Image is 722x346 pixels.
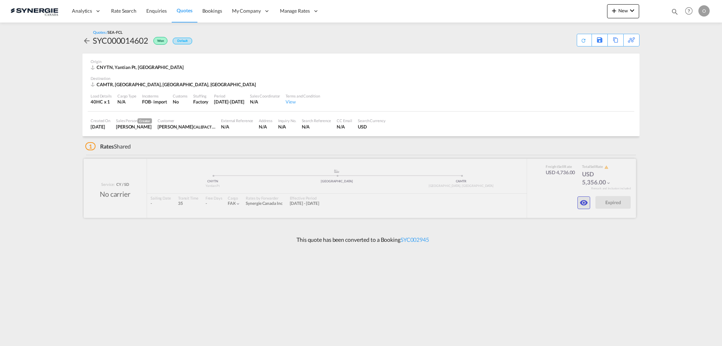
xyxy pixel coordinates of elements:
[280,7,310,14] span: Manage Rates
[250,93,280,99] div: Sales Coordinator
[173,38,192,44] div: Default
[250,99,280,105] div: N/A
[278,124,296,130] div: N/A
[177,7,192,13] span: Quotes
[72,7,92,14] span: Analytics
[91,81,258,88] div: CAMTR, Montreal, QC, Americas
[698,5,710,17] div: O
[628,6,636,15] md-icon: icon-chevron-down
[577,196,590,209] button: icon-eye
[610,6,618,15] md-icon: icon-plus 400-fg
[158,124,215,130] div: Patrick Séguin
[91,99,112,105] div: 40HC x 1
[157,39,166,45] span: Won
[193,124,216,130] span: CALEFACTIO
[293,236,429,244] p: This quote has been converted to a Booking
[683,5,698,18] div: Help
[91,124,110,130] div: 5 Sep 2025
[214,99,244,105] div: 14 Sep 2025
[259,118,272,123] div: Address
[173,99,188,105] div: No
[221,124,253,130] div: N/A
[173,93,188,99] div: Customs
[400,236,429,243] a: SYC002945
[278,118,296,123] div: Inquiry No.
[116,124,152,130] div: Adriana Groposila
[358,124,386,130] div: USD
[97,64,183,70] span: CNYTN, Yantian Pt, [GEOGRAPHIC_DATA]
[148,35,169,46] div: Won
[142,93,167,99] div: Incoterms
[91,64,185,70] div: CNYTN, Yantian Pt, Asia Pacific
[117,93,136,99] div: Cargo Type
[146,8,167,14] span: Enquiries
[302,118,331,123] div: Search Reference
[358,118,386,123] div: Search Currency
[580,37,587,44] md-icon: icon-refresh
[93,35,148,46] div: SYC000014602
[91,93,112,99] div: Load Details
[607,4,639,18] button: icon-plus 400-fgNewicon-chevron-down
[85,142,96,150] span: 1
[286,93,320,99] div: Terms and Condition
[214,93,244,99] div: Period
[116,118,152,124] div: Sales Person
[158,118,215,123] div: Customer
[221,118,253,123] div: External Reference
[117,99,136,105] div: N/A
[302,124,331,130] div: N/A
[137,118,152,124] span: Creator
[91,59,631,64] div: Origin
[337,118,352,123] div: CC Email
[610,8,636,13] span: New
[202,8,222,14] span: Bookings
[151,99,167,105] div: - import
[259,124,272,130] div: N/A
[85,143,131,150] div: Shared
[286,99,320,105] div: View
[11,3,58,19] img: 1f56c880d42311ef80fc7dca854c8e59.png
[232,7,261,14] span: My Company
[108,30,122,34] span: SEA-FCL
[337,124,352,130] div: N/A
[91,118,110,123] div: Created On
[193,93,208,99] div: Stuffing
[93,30,123,35] div: Quotes /SEA-FCL
[580,199,588,207] md-icon: icon-eye
[193,99,208,105] div: Factory Stuffing
[111,8,136,14] span: Rate Search
[91,76,631,81] div: Destination
[100,143,114,150] span: Rates
[671,8,679,18] div: icon-magnify
[142,99,151,105] div: FOB
[592,34,607,46] div: Save As Template
[671,8,679,15] md-icon: icon-magnify
[82,35,93,46] div: icon-arrow-left
[683,5,695,17] span: Help
[82,37,91,45] md-icon: icon-arrow-left
[581,34,588,43] div: Quote PDF is not available at this time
